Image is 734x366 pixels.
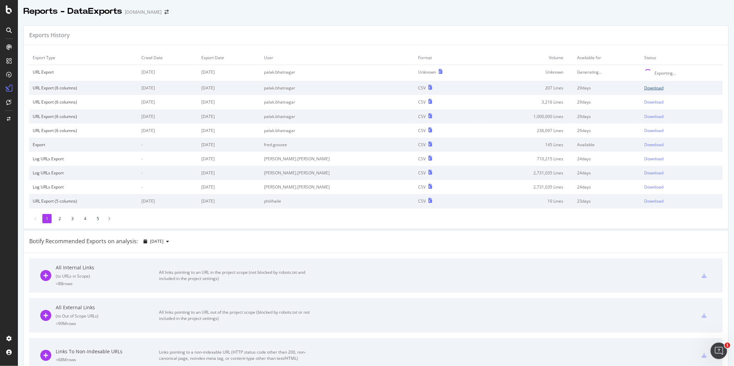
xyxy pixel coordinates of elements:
[418,128,426,133] div: CSV
[260,123,415,138] td: palak.bhatnagar
[164,10,169,14] div: arrow-right-arrow-left
[198,81,260,95] td: [DATE]
[198,138,260,152] td: [DATE]
[138,152,198,166] td: -
[481,152,574,166] td: 710,215 Lines
[125,9,162,15] div: [DOMAIN_NAME]
[68,214,77,223] li: 3
[138,123,198,138] td: [DATE]
[574,152,641,166] td: 24 days
[574,81,641,95] td: 29 days
[644,114,719,119] a: Download
[23,6,122,17] div: Reports - DataExports
[198,123,260,138] td: [DATE]
[33,156,135,162] div: Log URLs Export
[481,51,574,65] td: Volume
[29,31,70,39] div: Exports History
[481,138,574,152] td: 145 Lines
[574,123,641,138] td: 29 days
[138,194,198,208] td: [DATE]
[56,304,159,311] div: All External Links
[260,194,415,208] td: philihaile
[55,214,64,223] li: 2
[29,51,138,65] td: Export Type
[33,184,135,190] div: Log URLs Export
[481,109,574,123] td: 1,000,000 Lines
[159,309,314,322] div: All links pointing to an URL out of the project scope (blocked by robots.txt or not included in t...
[56,357,159,363] div: = 68M rows
[418,142,426,148] div: CSV
[198,109,260,123] td: [DATE]
[260,51,415,65] td: User
[81,214,90,223] li: 4
[418,114,426,119] div: CSV
[260,81,415,95] td: palak.bhatnagar
[56,321,159,326] div: = 99M rows
[198,194,260,208] td: [DATE]
[574,194,641,208] td: 23 days
[481,166,574,180] td: 2,731,035 Lines
[56,348,159,355] div: Links To Non-Indexable URLs
[644,85,719,91] a: Download
[56,313,159,319] div: ( to Out of Scope URLs )
[481,180,574,194] td: 2,731,035 Lines
[138,109,198,123] td: [DATE]
[138,65,198,81] td: [DATE]
[418,156,426,162] div: CSV
[418,69,436,75] div: Unknown
[150,238,163,244] span: 2025 Jul. 10th
[138,180,198,194] td: -
[29,237,138,245] div: Botify Recommended Exports on analysis:
[56,273,159,279] div: ( to URLs in Scope )
[574,180,641,194] td: 24 days
[574,51,641,65] td: Available for
[644,170,663,176] div: Download
[481,65,574,81] td: Unknown
[574,95,641,109] td: 29 days
[198,180,260,194] td: [DATE]
[415,51,481,65] td: Format
[702,313,706,318] div: csv-export
[644,198,663,204] div: Download
[418,184,426,190] div: CSV
[481,95,574,109] td: 3,216 Lines
[260,65,415,81] td: palak.bhatnagar
[644,99,663,105] div: Download
[56,264,159,271] div: All Internal Links
[644,156,719,162] a: Download
[655,70,676,76] div: Exporting...
[644,170,719,176] a: Download
[260,109,415,123] td: palak.bhatnagar
[644,128,719,133] a: Download
[644,99,719,105] a: Download
[481,123,574,138] td: 236,097 Lines
[418,198,426,204] div: CSV
[702,353,706,358] div: csv-export
[418,170,426,176] div: CSV
[33,198,135,204] div: URL Export (5 columns)
[33,114,135,119] div: URL Export (6 columns)
[481,81,574,95] td: 207 Lines
[260,95,415,109] td: palak.bhatnagar
[42,214,52,223] li: 1
[644,142,719,148] a: Download
[159,349,314,362] div: Links pointing to a non-indexable URL (HTTP status code other than 200, non-canonical page, noind...
[260,166,415,180] td: [PERSON_NAME].[PERSON_NAME]
[644,85,663,91] div: Download
[574,109,641,123] td: 29 days
[260,152,415,166] td: [PERSON_NAME].[PERSON_NAME]
[577,142,637,148] div: Available
[260,180,415,194] td: [PERSON_NAME].[PERSON_NAME]
[644,142,663,148] div: Download
[141,236,172,247] button: [DATE]
[138,51,198,65] td: Crawl Date
[644,184,663,190] div: Download
[159,269,314,282] div: All links pointing to an URL in the project scope (not blocked by robots.txt and included in the ...
[93,214,103,223] li: 5
[138,81,198,95] td: [DATE]
[138,166,198,180] td: -
[198,65,260,81] td: [DATE]
[702,273,706,278] div: csv-export
[481,194,574,208] td: 10 Lines
[574,166,641,180] td: 24 days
